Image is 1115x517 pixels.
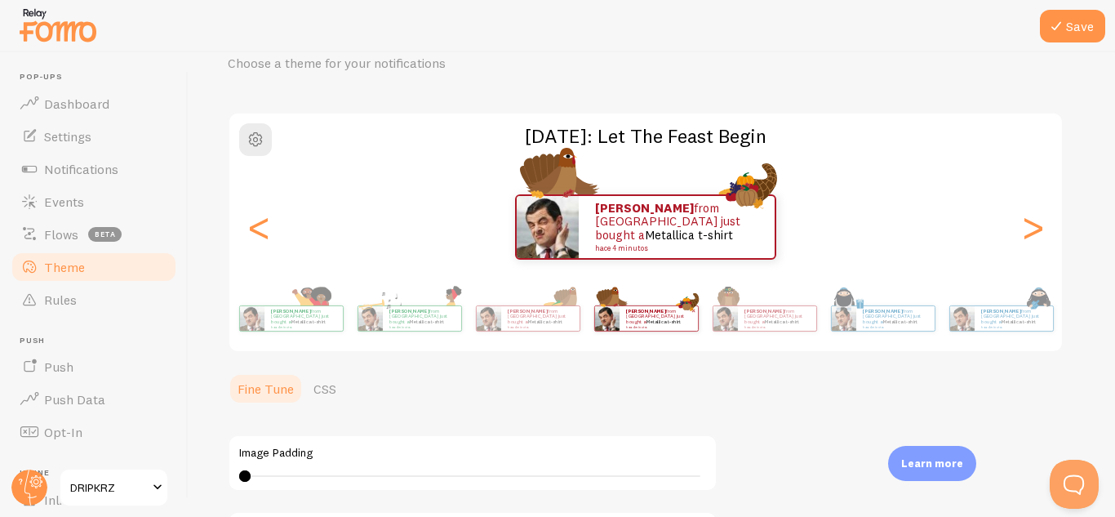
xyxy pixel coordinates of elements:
[645,227,733,243] a: Metallica t-shirt
[229,123,1062,149] h2: [DATE]: Let The Feast Begin
[744,308,784,314] strong: [PERSON_NAME]
[44,96,109,112] span: Dashboard
[10,120,178,153] a: Settings
[713,306,737,331] img: Fomo
[10,251,178,283] a: Theme
[88,227,122,242] span: beta
[10,218,178,251] a: Flows beta
[508,308,573,328] p: from [GEOGRAPHIC_DATA] just bought a
[517,196,579,258] img: Fomo
[389,325,453,328] small: hace 4 minutos
[744,308,810,328] p: from [GEOGRAPHIC_DATA] just bought a
[271,308,310,314] strong: [PERSON_NAME]
[44,128,91,145] span: Settings
[358,306,382,331] img: Fomo
[595,200,694,216] strong: [PERSON_NAME]
[10,416,178,448] a: Opt-In
[949,306,974,331] img: Fomo
[228,372,304,405] a: Fine Tune
[304,372,346,405] a: CSS
[10,350,178,383] a: Push
[527,319,562,325] a: Metallica t-shirt
[626,325,690,328] small: hace 4 minutos
[70,478,148,497] span: DRIPKRZ
[1001,319,1036,325] a: Metallica t-shirt
[863,325,926,328] small: hace 4 minutos
[1050,460,1099,509] iframe: Help Scout Beacon - Open
[44,424,82,440] span: Opt-In
[44,359,73,375] span: Push
[882,319,917,325] a: Metallica t-shirt
[389,308,455,328] p: from [GEOGRAPHIC_DATA] just bought a
[10,153,178,185] a: Notifications
[863,308,902,314] strong: [PERSON_NAME]
[594,306,619,331] img: Fomo
[476,306,500,331] img: Fomo
[20,72,178,82] span: Pop-ups
[646,319,681,325] a: Metallica t-shirt
[44,259,85,275] span: Theme
[901,456,963,471] p: Learn more
[1023,168,1042,286] div: Next slide
[271,308,336,328] p: from [GEOGRAPHIC_DATA] just bought a
[17,4,99,46] img: fomo-relay-logo-orange.svg
[44,391,105,408] span: Push Data
[626,308,665,314] strong: [PERSON_NAME]
[10,87,178,120] a: Dashboard
[508,308,547,314] strong: [PERSON_NAME]
[271,325,335,328] small: hace 4 minutos
[508,325,571,328] small: hace 4 minutos
[981,308,1020,314] strong: [PERSON_NAME]
[20,336,178,346] span: Push
[59,468,169,507] a: DRIPKRZ
[10,383,178,416] a: Push Data
[10,283,178,316] a: Rules
[863,308,928,328] p: from [GEOGRAPHIC_DATA] just bought a
[239,306,264,331] img: Fomo
[10,185,178,218] a: Events
[764,319,799,325] a: Metallica t-shirt
[389,308,429,314] strong: [PERSON_NAME]
[44,292,77,308] span: Rules
[249,168,269,286] div: Previous slide
[595,244,753,252] small: hace 4 minutos
[409,319,444,325] a: Metallica t-shirt
[626,308,691,328] p: from [GEOGRAPHIC_DATA] just bought a
[239,446,706,461] label: Image Padding
[888,446,976,481] div: Learn more
[44,226,78,243] span: Flows
[291,319,326,325] a: Metallica t-shirt
[831,306,855,331] img: Fomo
[744,325,808,328] small: hace 4 minutos
[595,202,758,252] p: from [GEOGRAPHIC_DATA] just bought a
[981,325,1045,328] small: hace 4 minutos
[228,54,620,73] p: Choose a theme for your notifications
[44,194,84,210] span: Events
[44,161,118,177] span: Notifications
[981,308,1046,328] p: from [GEOGRAPHIC_DATA] just bought a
